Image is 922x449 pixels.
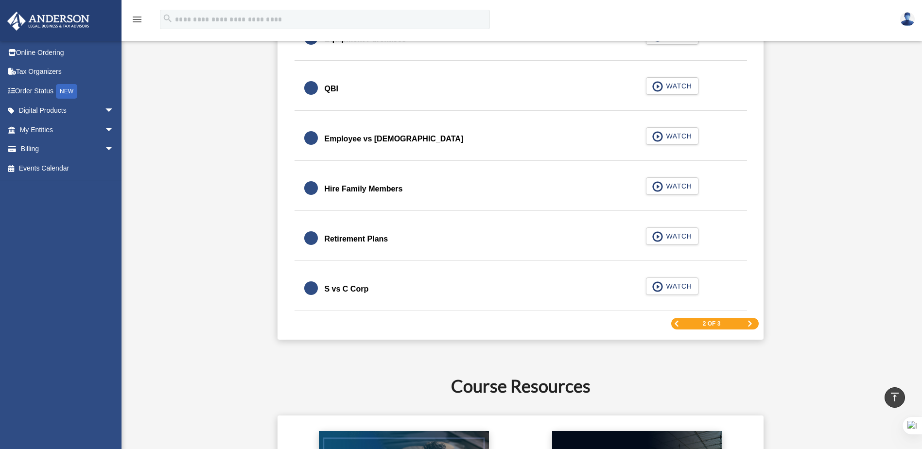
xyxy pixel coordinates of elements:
[325,82,338,96] div: QBI
[325,132,464,146] div: Employee vs [DEMOGRAPHIC_DATA]
[325,232,388,246] div: Retirement Plans
[646,277,698,295] button: WATCH
[7,101,129,121] a: Digital Productsarrow_drop_down
[304,277,737,301] a: S vs C Corp WATCH
[56,84,77,99] div: NEW
[7,62,129,82] a: Tax Organizers
[663,281,692,291] span: WATCH
[325,282,369,296] div: S vs C Corp
[7,43,129,62] a: Online Ordering
[900,12,915,26] img: User Pic
[7,158,129,178] a: Events Calendar
[325,182,403,196] div: Hire Family Members
[304,227,737,251] a: Retirement Plans WATCH
[646,177,698,195] button: WATCH
[4,12,92,31] img: Anderson Advisors Platinum Portal
[663,131,692,141] span: WATCH
[663,231,692,241] span: WATCH
[7,120,129,139] a: My Entitiesarrow_drop_down
[131,17,143,25] a: menu
[747,320,753,327] a: Next Page
[889,391,901,403] i: vertical_align_top
[674,321,679,327] a: Previous Page
[104,120,124,140] span: arrow_drop_down
[104,101,124,121] span: arrow_drop_down
[646,77,698,95] button: WATCH
[663,81,692,91] span: WATCH
[646,127,698,145] button: WATCH
[304,177,737,201] a: Hire Family Members WATCH
[663,181,692,191] span: WATCH
[7,81,129,101] a: Order StatusNEW
[646,227,698,245] button: WATCH
[703,321,721,327] span: 2 of 3
[304,77,737,101] a: QBI WATCH
[304,127,737,151] a: Employee vs [DEMOGRAPHIC_DATA] WATCH
[104,139,124,159] span: arrow_drop_down
[163,374,878,398] h2: Course Resources
[885,387,905,408] a: vertical_align_top
[162,13,173,24] i: search
[7,139,129,159] a: Billingarrow_drop_down
[131,14,143,25] i: menu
